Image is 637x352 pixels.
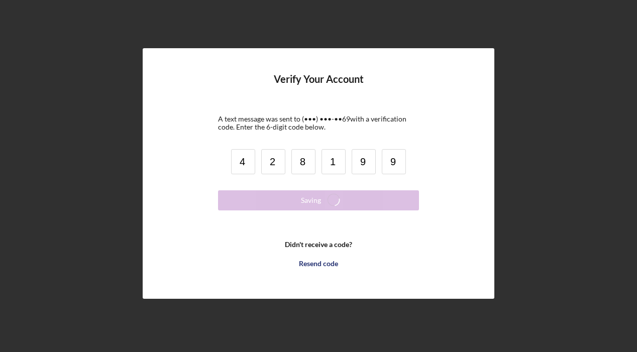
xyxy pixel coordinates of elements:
[218,254,419,274] button: Resend code
[218,190,419,210] button: Saving
[301,190,321,210] div: Saving
[285,241,352,249] b: Didn't receive a code?
[218,115,419,131] div: A text message was sent to (•••) •••-•• 69 with a verification code. Enter the 6-digit code below.
[274,73,364,100] h4: Verify Your Account
[299,254,338,274] div: Resend code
